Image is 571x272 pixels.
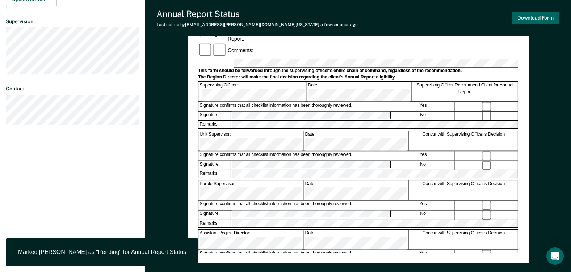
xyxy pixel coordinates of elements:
dt: Supervision [6,18,139,25]
div: Signature confirms that all checklist information has been thoroughly reviewed. [198,151,391,160]
div: Yes [392,201,455,210]
div: Annual Report Status [156,9,358,19]
div: Open Intercom Messenger [546,247,564,265]
div: Remarks: [198,121,231,128]
div: Assistant Region Director: [198,230,303,249]
div: Signature confirms that all checklist information has been thoroughly reviewed. [198,201,391,210]
div: Signature: [198,210,231,219]
div: Signature confirms that all checklist information has been thoroughly reviewed. [198,102,391,111]
button: Download Form [512,12,559,24]
div: Yes [392,151,455,160]
div: No [391,161,454,170]
div: Date: [304,230,409,249]
div: Date: [304,131,409,150]
span: a few seconds ago [320,22,358,27]
div: Signature: [198,161,231,170]
div: Concur with Supervising Officer's Decision [409,230,518,249]
div: The Region Director will make the final decision regarding the client's Annual Report eligibility [198,75,518,80]
div: Yes [392,250,455,259]
div: Concur with Supervising Officer's Decision [409,180,518,200]
div: Yes [392,102,455,111]
div: Signature: [198,111,231,120]
div: Supervising Officer Recommend Client for Annual Report [412,82,518,101]
div: Comments: [227,47,255,54]
div: No [391,210,454,219]
div: Date: [304,180,409,200]
div: Parole Supervisor: [198,180,303,200]
div: This form should be forwarded through the supervising officer's entire chain of command, regardle... [198,68,518,74]
dt: Contact [6,86,139,92]
div: Marked [PERSON_NAME] as "Pending" for Annual Report Status [18,248,186,256]
div: Supervising Officer: [198,82,306,101]
div: Last edited by [EMAIL_ADDRESS][PERSON_NAME][DOMAIN_NAME][US_STATE] [156,22,358,27]
div: Unit Supervisor: [198,131,303,150]
div: Remarks: [198,220,231,227]
div: Signature confirms that all checklist information has been thoroughly reviewed. [198,250,391,259]
div: No [391,111,454,120]
div: Remarks: [198,170,231,178]
div: Concur with Supervising Officer's Decision [409,131,518,150]
div: Date: [307,82,412,101]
